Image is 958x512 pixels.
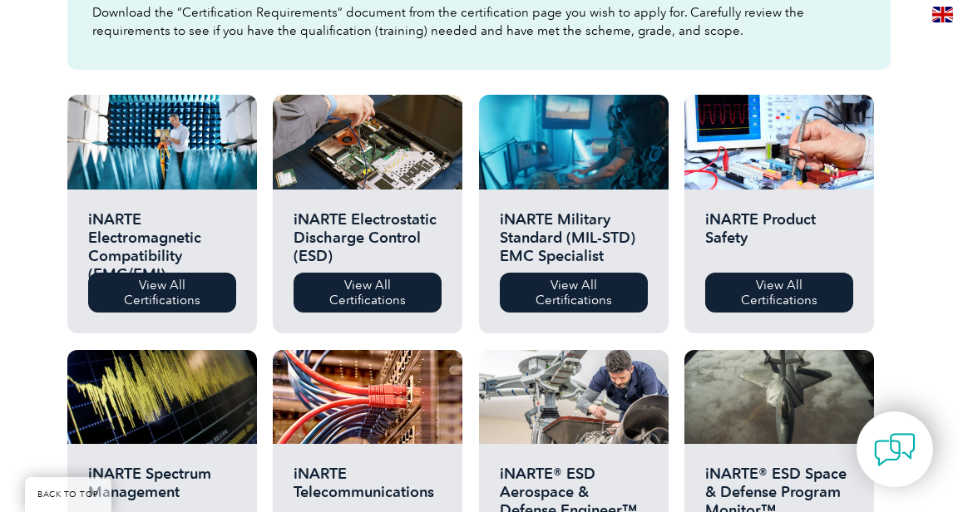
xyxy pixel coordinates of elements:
h2: iNARTE Electrostatic Discharge Control (ESD) [294,210,442,260]
h2: iNARTE Electromagnetic Compatibility (EMC/EMI) [88,210,236,260]
a: View All Certifications [88,273,236,313]
h2: iNARTE Product Safety [705,210,853,260]
a: BACK TO TOP [25,477,111,512]
img: contact-chat.png [874,429,916,470]
h2: iNARTE Military Standard (MIL-STD) EMC Specialist [500,210,648,260]
img: en [932,7,953,22]
a: View All Certifications [705,273,853,313]
a: View All Certifications [294,273,442,313]
a: View All Certifications [500,273,648,313]
p: Download the “Certification Requirements” document from the certification page you wish to apply ... [92,3,866,40]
